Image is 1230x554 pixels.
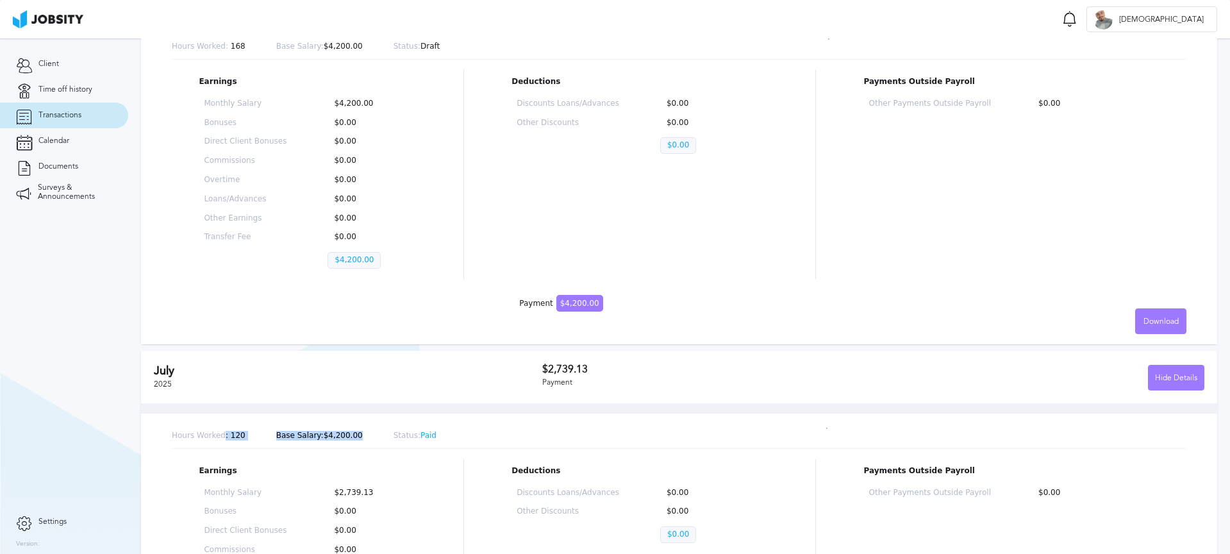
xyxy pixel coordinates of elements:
[1143,317,1179,326] span: Download
[199,467,415,476] p: Earnings
[556,295,603,312] span: $4,200.00
[869,99,991,108] p: Other Payments Outside Payroll
[660,99,763,108] p: $0.00
[204,195,287,204] p: Loans/Advances
[328,119,410,128] p: $0.00
[394,432,436,441] p: Paid
[1149,365,1204,391] div: Hide Details
[154,380,172,389] span: 2025
[204,233,287,242] p: Transfer Fee
[276,431,324,440] span: Base Salary:
[1113,15,1210,24] span: [DEMOGRAPHIC_DATA]
[276,42,324,51] span: Base Salary:
[1135,308,1186,334] button: Download
[519,299,603,308] div: Payment
[38,183,112,201] span: Surveys & Announcements
[517,99,619,108] p: Discounts Loans/Advances
[38,60,59,69] span: Client
[172,42,228,51] span: Hours Worked:
[660,119,763,128] p: $0.00
[154,364,542,378] h2: July
[1032,99,1154,108] p: $0.00
[394,42,420,51] span: Status:
[204,176,287,185] p: Overtime
[204,489,287,498] p: Monthly Salary
[13,10,83,28] img: ab4bad089aa723f57921c736e9817d99.png
[660,507,763,516] p: $0.00
[276,432,363,441] p: $4,200.00
[276,42,363,51] p: $4,200.00
[542,364,873,375] h3: $2,739.13
[1148,365,1204,390] button: Hide Details
[204,137,287,146] p: Direct Client Bonuses
[394,42,440,51] p: Draft
[38,137,69,146] span: Calendar
[1032,489,1154,498] p: $0.00
[328,137,410,146] p: $0.00
[328,176,410,185] p: $0.00
[660,526,696,543] p: $0.00
[660,489,763,498] p: $0.00
[16,541,40,548] label: Version:
[542,378,873,387] div: Payment
[204,214,287,223] p: Other Earnings
[328,489,410,498] p: $2,739.13
[328,156,410,165] p: $0.00
[328,99,410,108] p: $4,200.00
[864,467,1159,476] p: Payments Outside Payroll
[204,119,287,128] p: Bonuses
[172,431,228,440] span: Hours Worked:
[511,78,767,87] p: Deductions
[864,78,1159,87] p: Payments Outside Payroll
[517,489,619,498] p: Discounts Loans/Advances
[660,137,696,154] p: $0.00
[172,42,245,51] p: 168
[517,119,619,128] p: Other Discounts
[1086,6,1217,32] button: C[DEMOGRAPHIC_DATA]
[511,467,767,476] p: Deductions
[328,507,410,516] p: $0.00
[38,162,78,171] span: Documents
[1093,10,1113,29] div: C
[328,252,381,269] p: $4,200.00
[328,526,410,535] p: $0.00
[328,233,410,242] p: $0.00
[204,99,287,108] p: Monthly Salary
[172,432,245,441] p: 120
[204,526,287,535] p: Direct Client Bonuses
[38,111,81,120] span: Transactions
[517,507,619,516] p: Other Discounts
[204,156,287,165] p: Commissions
[328,214,410,223] p: $0.00
[38,85,92,94] span: Time off history
[204,507,287,516] p: Bonuses
[328,195,410,204] p: $0.00
[199,78,415,87] p: Earnings
[38,517,67,526] span: Settings
[394,431,420,440] span: Status:
[869,489,991,498] p: Other Payments Outside Payroll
